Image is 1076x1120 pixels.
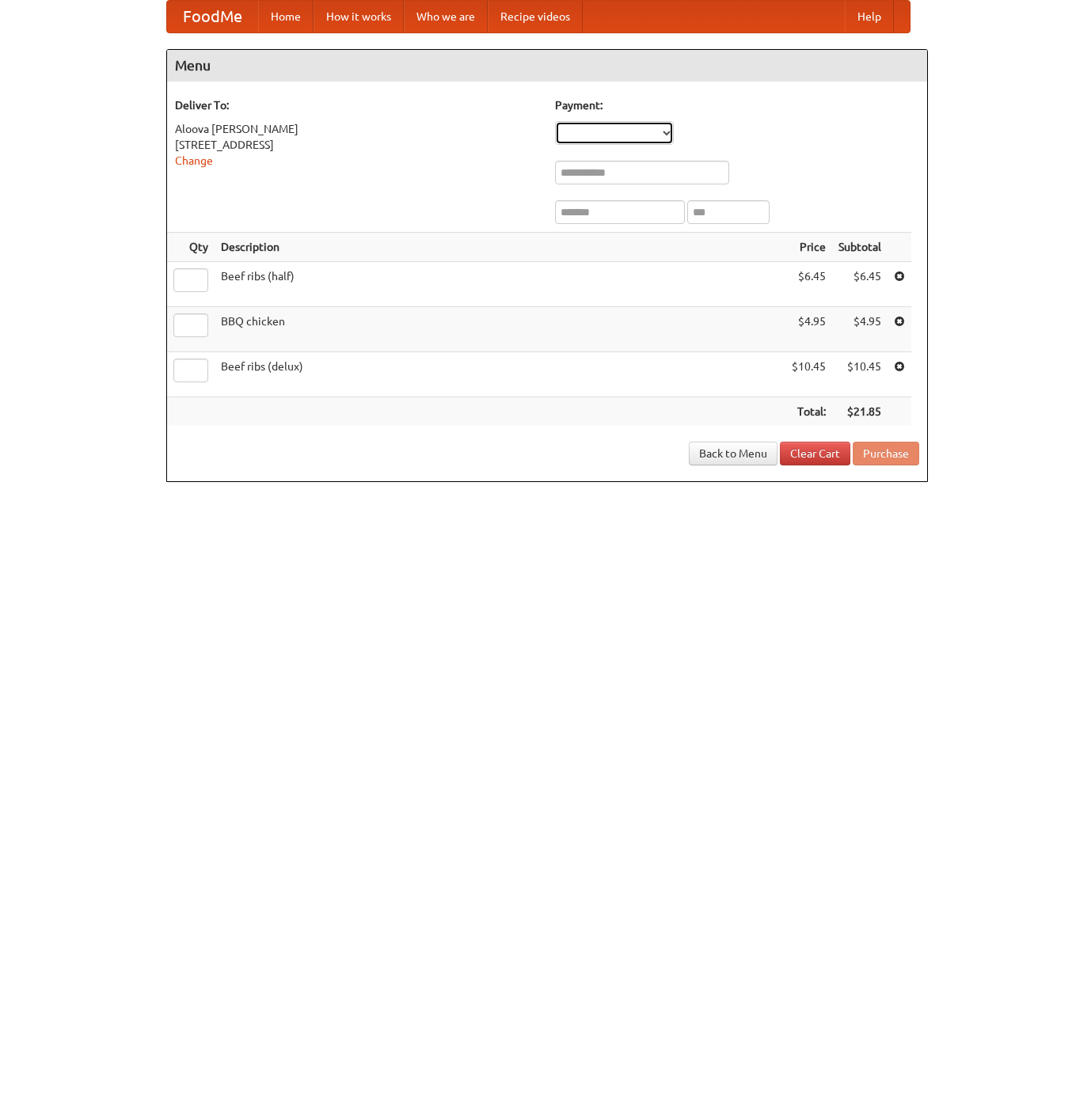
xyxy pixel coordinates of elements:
th: $21.85 [832,397,888,427]
a: Recipe videos [488,1,583,32]
a: FoodMe [167,1,258,32]
th: Subtotal [832,233,888,262]
a: Help [845,1,894,32]
a: How it works [314,1,404,32]
td: Beef ribs (delux) [215,352,785,397]
td: $4.95 [785,307,832,352]
div: Aloova [PERSON_NAME] [175,121,539,137]
td: $6.45 [785,262,832,307]
a: Change [175,154,213,167]
th: Qty [167,233,215,262]
th: Total: [785,397,832,427]
td: $10.45 [785,352,832,397]
button: Purchase [853,442,919,465]
td: $10.45 [832,352,888,397]
h5: Payment: [555,97,919,113]
a: Who we are [404,1,488,32]
td: Beef ribs (half) [215,262,785,307]
h5: Deliver To: [175,97,539,113]
td: $4.95 [832,307,888,352]
th: Price [785,233,832,262]
a: Back to Menu [689,442,778,465]
div: [STREET_ADDRESS] [175,137,539,153]
h4: Menu [167,50,927,82]
td: $6.45 [832,262,888,307]
th: Description [215,233,785,262]
td: BBQ chicken [215,307,785,352]
a: Clear Cart [780,442,850,465]
a: Home [258,1,314,32]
